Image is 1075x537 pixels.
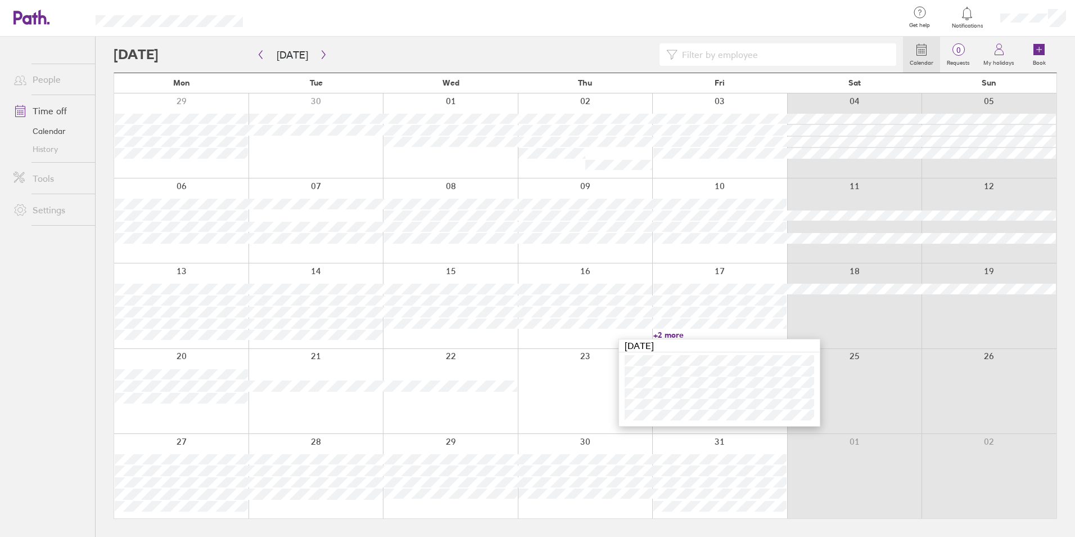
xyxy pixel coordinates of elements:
[4,100,95,122] a: Time off
[4,68,95,91] a: People
[173,78,190,87] span: Mon
[442,78,459,87] span: Wed
[4,167,95,190] a: Tools
[653,330,787,340] a: +2 more
[901,22,938,29] span: Get help
[940,37,977,73] a: 0Requests
[578,78,592,87] span: Thu
[949,6,986,29] a: Notifications
[310,78,323,87] span: Tue
[982,78,996,87] span: Sun
[940,46,977,55] span: 0
[4,122,95,140] a: Calendar
[903,37,940,73] a: Calendar
[268,46,317,64] button: [DATE]
[619,339,820,352] div: [DATE]
[949,23,986,29] span: Notifications
[677,44,889,65] input: Filter by employee
[940,56,977,66] label: Requests
[4,199,95,221] a: Settings
[4,140,95,158] a: History
[1026,56,1053,66] label: Book
[1021,37,1057,73] a: Book
[977,37,1021,73] a: My holidays
[903,56,940,66] label: Calendar
[977,56,1021,66] label: My holidays
[848,78,861,87] span: Sat
[715,78,725,87] span: Fri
